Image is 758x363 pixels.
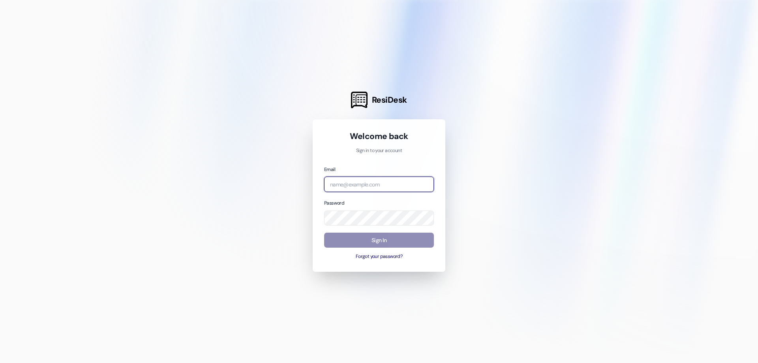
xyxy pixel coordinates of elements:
label: Email [324,166,335,173]
h1: Welcome back [324,131,434,142]
input: name@example.com [324,177,434,192]
label: Password [324,200,344,206]
p: Sign in to your account [324,147,434,154]
button: Sign In [324,233,434,248]
button: Forgot your password? [324,253,434,260]
span: ResiDesk [372,94,407,105]
img: ResiDesk Logo [351,92,368,108]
